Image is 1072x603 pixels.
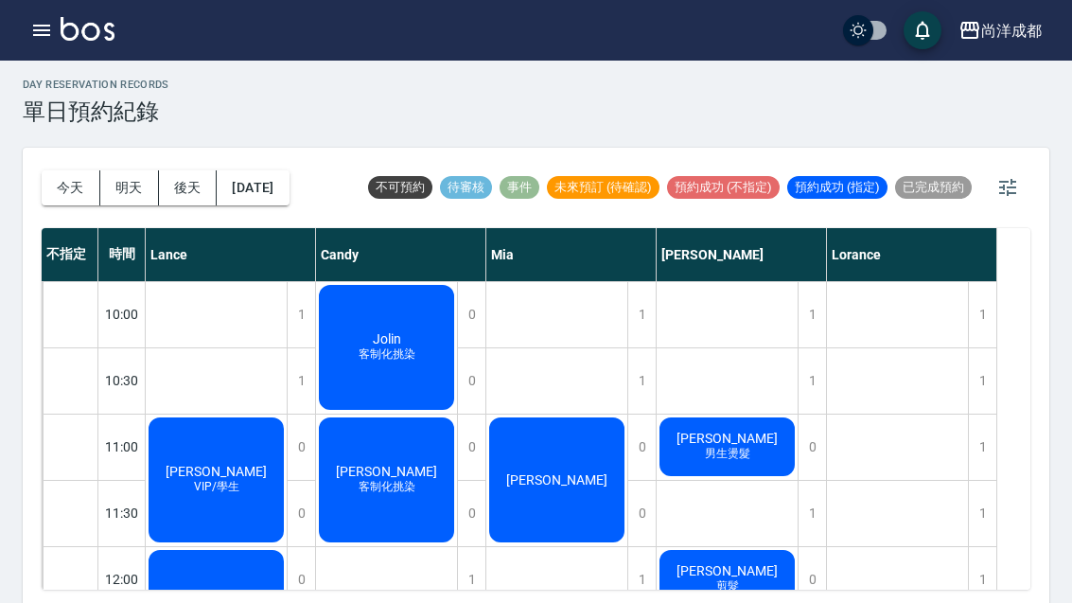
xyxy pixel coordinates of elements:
span: 男生燙髮 [701,446,754,462]
div: 1 [968,481,996,546]
div: 1 [968,415,996,480]
span: [PERSON_NAME] [673,563,782,578]
span: 剪髮 [712,578,743,594]
div: 1 [798,481,826,546]
span: Jolin [369,331,405,346]
span: 客制化挑染 [355,346,419,363]
button: 尚洋成都 [951,11,1049,50]
span: [PERSON_NAME] [673,431,782,446]
span: VIP/學生 [190,479,243,495]
div: 1 [627,348,656,414]
div: Lorance [827,228,997,281]
div: 時間 [98,228,146,281]
div: 11:30 [98,480,146,546]
div: 10:00 [98,281,146,347]
div: 0 [457,481,485,546]
div: 1 [968,282,996,347]
span: 事件 [500,179,539,196]
button: 今天 [42,170,100,205]
img: Logo [61,17,114,41]
span: [PERSON_NAME] [162,464,271,479]
h3: 單日預約紀錄 [23,98,169,125]
div: 11:00 [98,414,146,480]
span: [PERSON_NAME] [332,464,441,479]
div: 0 [627,415,656,480]
button: 後天 [159,170,218,205]
div: 尚洋成都 [981,19,1042,43]
span: 待審核 [440,179,492,196]
span: [PERSON_NAME] [502,472,611,488]
button: [DATE] [217,170,289,205]
span: 未來預訂 (待確認) [547,179,659,196]
h2: day Reservation records [23,79,169,91]
div: Lance [146,228,316,281]
div: 1 [798,348,826,414]
button: 明天 [100,170,159,205]
div: 1 [798,282,826,347]
div: 0 [457,282,485,347]
div: 1 [287,348,315,414]
span: 預約成功 (不指定) [667,179,780,196]
div: 0 [627,481,656,546]
div: 0 [457,348,485,414]
div: [PERSON_NAME] [657,228,827,281]
div: 不指定 [42,228,98,281]
div: 0 [798,415,826,480]
div: 1 [627,282,656,347]
span: 不可預約 [368,179,432,196]
div: 10:30 [98,347,146,414]
div: Mia [486,228,657,281]
div: 1 [287,282,315,347]
span: 已完成預約 [895,179,972,196]
button: save [904,11,941,49]
span: 客制化挑染 [355,479,419,495]
span: 預約成功 (指定) [787,179,887,196]
div: Candy [316,228,486,281]
div: 0 [457,415,485,480]
div: 1 [968,348,996,414]
div: 0 [287,481,315,546]
div: 0 [287,415,315,480]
